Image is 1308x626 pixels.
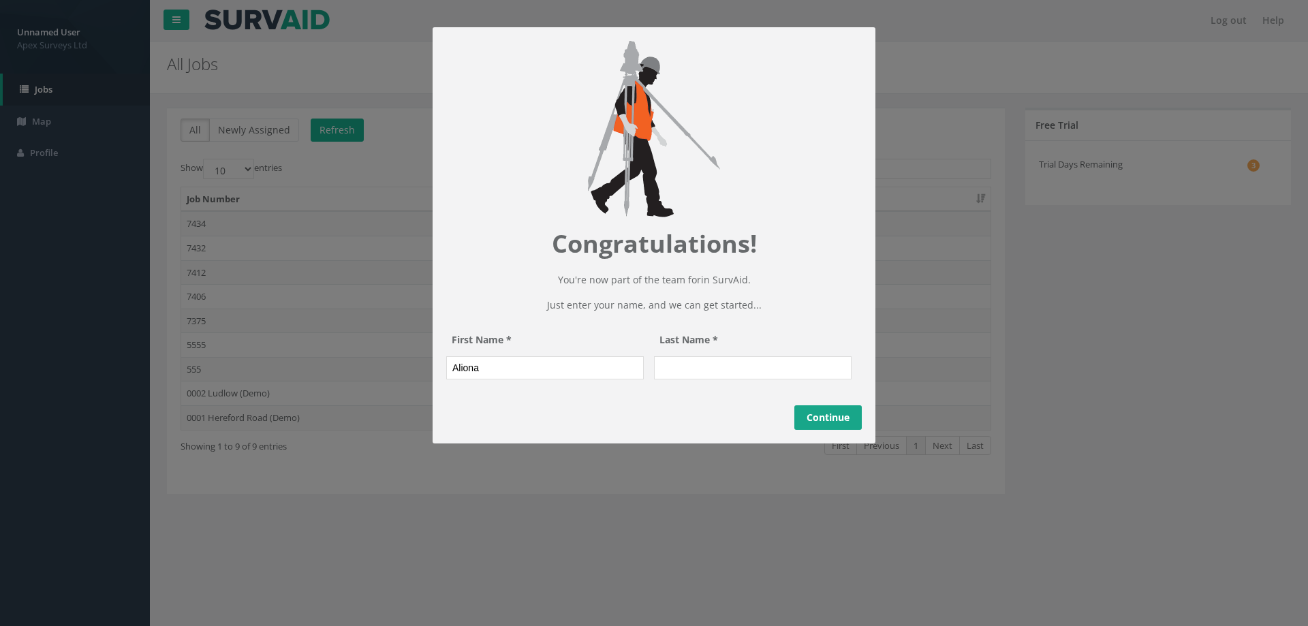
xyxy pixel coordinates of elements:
strong: Congratulations! [552,227,757,260]
p: Just enter your name, and we can get started... [446,298,862,313]
p: You're now part of the team for in SurvAid. [446,272,862,287]
label: First Name * [446,327,654,353]
label: Last Name * [654,327,862,353]
a: Continue [794,405,862,430]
